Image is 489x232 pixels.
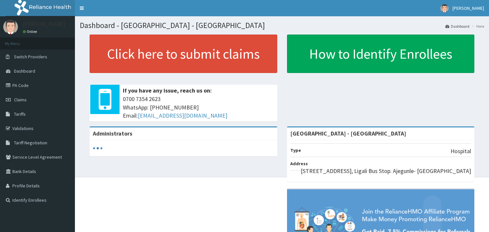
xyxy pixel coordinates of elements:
span: Tariffs [14,111,26,117]
a: How to Identify Enrollees [287,35,475,73]
a: [EMAIL_ADDRESS][DOMAIN_NAME] [138,112,227,119]
a: Online [23,29,38,34]
b: Administrators [93,130,132,137]
p: Hospital [451,147,471,155]
a: Dashboard [445,23,469,29]
strong: [GEOGRAPHIC_DATA] - [GEOGRAPHIC_DATA] [290,130,406,137]
span: 0700 7354 2623 WhatsApp: [PHONE_NUMBER] Email: [123,95,274,120]
span: Tariff Negotiation [14,140,47,146]
svg: audio-loading [93,143,103,153]
span: Switch Providers [14,54,47,60]
span: [PERSON_NAME] [453,5,484,11]
li: Here [470,23,484,29]
b: If you have any issue, reach us on: [123,87,212,94]
span: Claims [14,97,27,103]
p: [PERSON_NAME] [23,21,65,27]
a: Click here to submit claims [90,35,277,73]
p: [STREET_ADDRESS], Ligali Bus Stop. Ajegunle- [GEOGRAPHIC_DATA] [301,167,471,175]
b: Address [290,161,308,167]
h1: Dashboard - [GEOGRAPHIC_DATA] - [GEOGRAPHIC_DATA] [80,21,484,30]
b: Type [290,147,301,153]
img: User Image [440,4,449,12]
span: Dashboard [14,68,35,74]
img: User Image [3,20,18,34]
